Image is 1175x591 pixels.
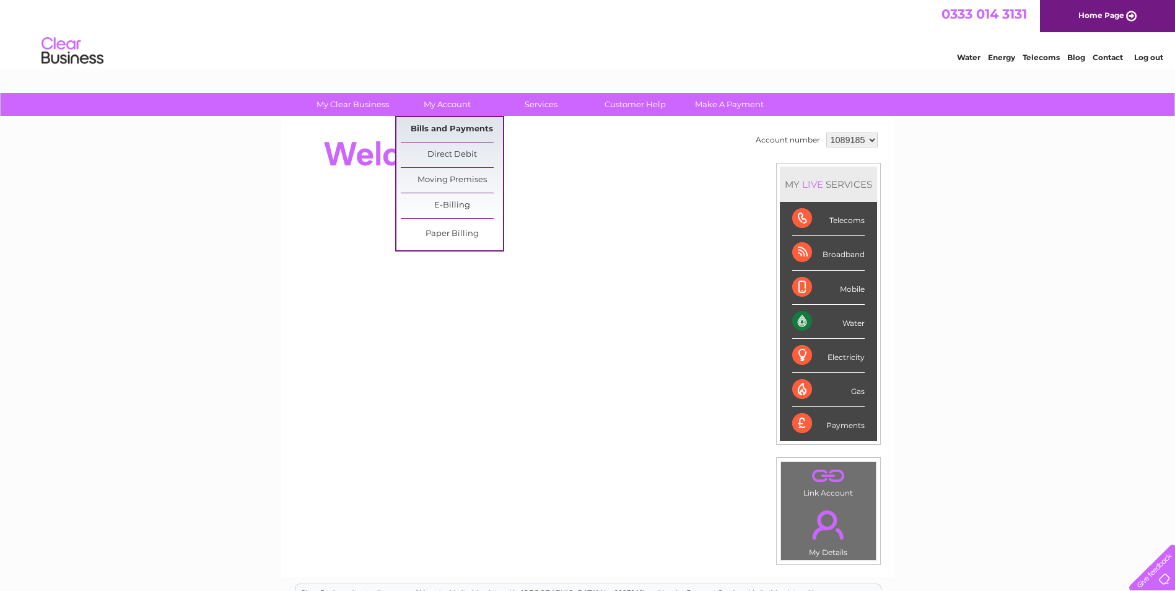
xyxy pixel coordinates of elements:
[784,465,873,487] a: .
[792,373,865,407] div: Gas
[302,93,404,116] a: My Clear Business
[780,462,876,501] td: Link Account
[584,93,686,116] a: Customer Help
[800,178,826,190] div: LIVE
[792,339,865,373] div: Electricity
[784,503,873,546] a: .
[1134,53,1163,62] a: Log out
[753,129,823,151] td: Account number
[792,407,865,440] div: Payments
[401,117,503,142] a: Bills and Payments
[401,222,503,247] a: Paper Billing
[401,193,503,218] a: E-Billing
[792,305,865,339] div: Water
[792,271,865,305] div: Mobile
[1093,53,1123,62] a: Contact
[401,142,503,167] a: Direct Debit
[295,7,881,60] div: Clear Business is a trading name of Verastar Limited (registered in [GEOGRAPHIC_DATA] No. 3667643...
[792,236,865,270] div: Broadband
[957,53,981,62] a: Water
[988,53,1015,62] a: Energy
[401,168,503,193] a: Moving Premises
[941,6,1027,22] a: 0333 014 3131
[1023,53,1060,62] a: Telecoms
[678,93,780,116] a: Make A Payment
[780,167,877,202] div: MY SERVICES
[490,93,592,116] a: Services
[41,32,104,70] img: logo.png
[792,202,865,236] div: Telecoms
[396,93,498,116] a: My Account
[1067,53,1085,62] a: Blog
[780,500,876,561] td: My Details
